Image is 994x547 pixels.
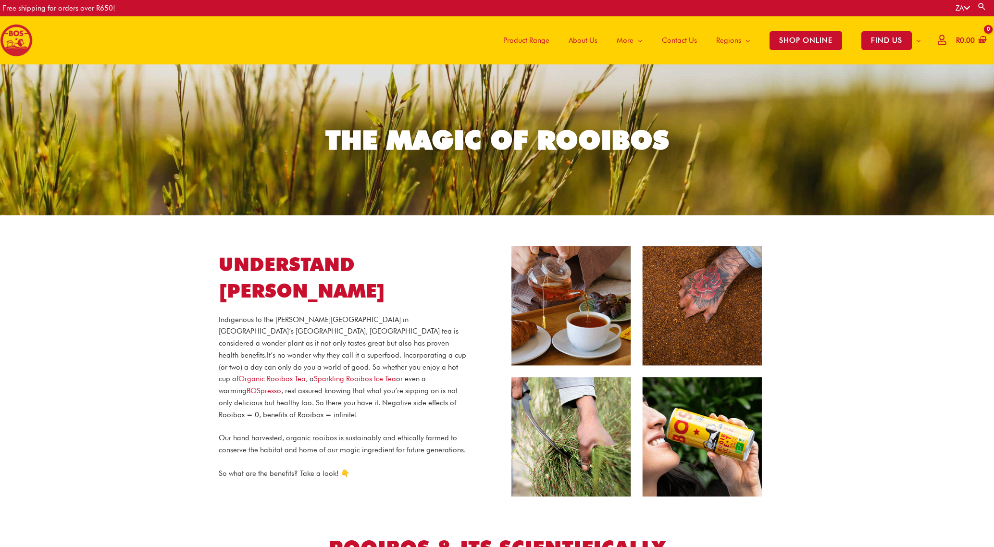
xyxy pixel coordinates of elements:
[219,314,469,421] p: Indigenous to the [PERSON_NAME][GEOGRAPHIC_DATA] in [GEOGRAPHIC_DATA]’s [GEOGRAPHIC_DATA], [GEOGR...
[652,16,707,64] a: Contact Us
[770,31,842,50] span: SHOP ONLINE
[486,16,931,64] nav: Site Navigation
[494,16,559,64] a: Product Range
[569,26,597,55] span: About Us
[954,30,987,51] a: View Shopping Cart, empty
[314,374,396,383] a: Link Sparkling Rooibos Ice Tea
[861,31,912,50] span: FIND US
[956,36,975,45] bdi: 0.00
[559,16,607,64] a: About Us
[977,2,987,11] a: Search button
[760,16,852,64] a: SHOP ONLINE
[707,16,760,64] a: Regions
[219,251,469,304] h1: UNDERSTAND [PERSON_NAME]
[325,127,669,153] div: THE MAGIC OF ROOIBOS
[617,26,634,55] span: More
[503,26,549,55] span: Product Range
[716,26,741,55] span: Regions
[238,374,306,383] a: Link Organic Rooibos Tea
[219,351,466,419] span: It’s no wonder why they call it a superfood. Incorporating a cup (or two) a day can only do you a...
[956,36,960,45] span: R
[607,16,652,64] a: More
[219,432,469,456] p: Our hand harvested, organic rooibos is sustainably and ethically farmed to conserve the habitat a...
[662,26,697,55] span: Contact Us
[247,386,281,395] a: Link BOSpresso
[219,468,469,480] p: So what are the benefits? Take a look! 👇
[956,4,970,12] a: ZA
[511,246,762,497] img: understand rooibos website1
